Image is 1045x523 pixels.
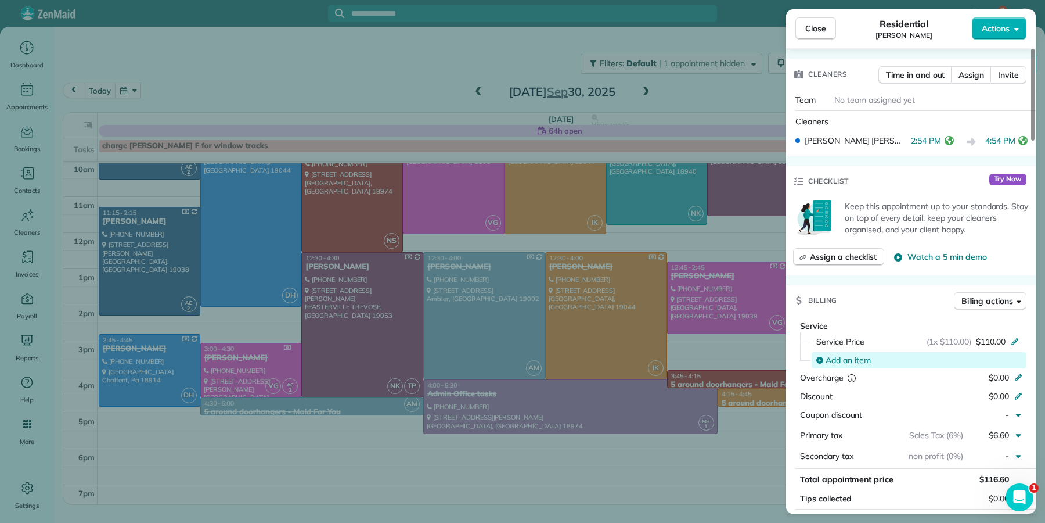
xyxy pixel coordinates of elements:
[808,69,847,80] span: Cleaners
[979,474,1009,485] span: $116.60
[808,175,849,187] span: Checklist
[875,31,932,40] span: [PERSON_NAME]
[795,17,836,40] button: Close
[795,490,1026,507] button: Tips collected$0.00
[800,391,833,402] span: Discount
[909,451,963,461] span: non profit (0%)
[989,493,1009,504] span: $0.00
[958,69,984,81] span: Assign
[878,66,952,84] button: Time in and out
[809,351,1026,370] button: Add an item
[989,391,1009,402] span: $0.00
[1006,451,1009,461] span: -
[800,372,900,384] div: Overcharge
[800,321,828,331] span: Service
[998,69,1019,81] span: Invite
[810,251,877,263] span: Assign a checklist
[800,474,893,485] span: Total appointment price
[1029,483,1039,493] span: 1
[808,295,837,306] span: Billing
[989,372,1009,383] span: $0.00
[886,69,945,81] span: Time in and out
[800,410,862,420] span: Coupon discount
[927,336,972,348] span: (1x $110.00)
[826,354,871,366] span: Add an item
[795,95,816,105] span: Team
[990,66,1026,84] button: Invite
[961,295,1013,307] span: Billing actions
[834,95,915,105] span: No team assigned yet
[880,17,929,31] span: Residential
[907,251,986,263] span: Watch a 5 min demo
[805,23,826,34] span: Close
[989,174,1026,185] span: Try Now
[951,66,992,84] button: Assign
[985,135,1015,149] span: 4:54 PM
[893,251,986,263] button: Watch a 5 min demo
[1006,410,1009,420] span: -
[805,135,906,146] span: [PERSON_NAME] [PERSON_NAME]
[909,430,963,440] span: Sales Tax (6%)
[1006,483,1033,511] iframe: Intercom live chat
[800,430,842,440] span: Primary tax
[989,430,1009,440] span: $6.60
[845,200,1029,235] p: Keep this appointment up to your standards. Stay on top of every detail, keep your cleaners organ...
[809,332,1026,351] button: Service Price(1x $110.00)$110.00
[982,23,1010,34] span: Actions
[795,116,828,127] span: Cleaners
[793,248,884,266] button: Assign a checklist
[911,135,941,149] span: 2:54 PM
[800,451,853,461] span: Secondary tax
[800,493,852,504] span: Tips collected
[976,336,1006,348] span: $110.00
[816,336,864,348] span: Service Price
